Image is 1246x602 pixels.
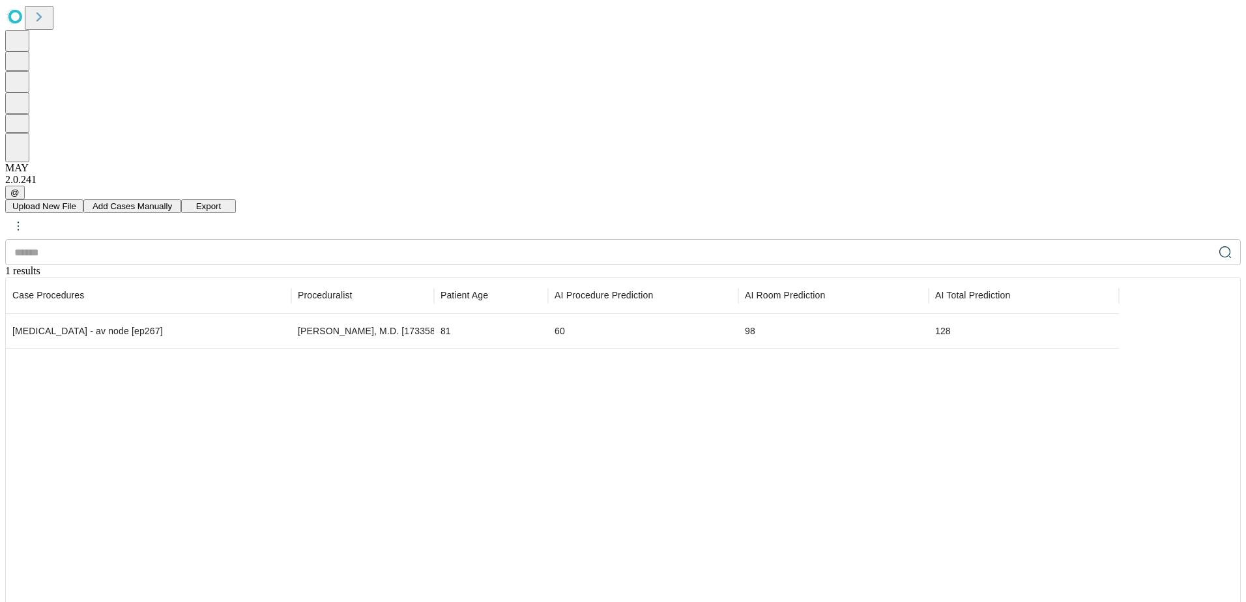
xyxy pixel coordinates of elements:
span: 60 [555,326,565,336]
button: Add Cases Manually [83,199,181,213]
span: Add Cases Manually [93,201,172,211]
div: 2.0.241 [5,174,1241,186]
span: Scheduled procedures [12,289,84,302]
button: @ [5,186,25,199]
span: Export [196,201,222,211]
span: 98 [745,326,755,336]
div: 81 [441,315,542,348]
span: Includes set-up, patient in-room to patient out-of-room, and clean-up [935,289,1010,302]
a: Export [181,200,236,211]
div: MAY [5,162,1241,174]
span: 128 [935,326,951,336]
div: [MEDICAL_DATA] - av node [ep267] [12,315,285,348]
span: Upload New File [12,201,76,211]
div: [PERSON_NAME], M.D. [1733582] [298,315,427,348]
button: Export [181,199,236,213]
span: @ [10,188,20,197]
button: Upload New File [5,199,83,213]
span: Patient in room to patient out of room [745,289,825,302]
button: kebab-menu [7,214,30,238]
span: Time-out to extubation/pocket closure [555,289,653,302]
span: Patient Age [441,289,488,302]
span: Proceduralist [298,289,353,302]
span: 1 results [5,265,40,276]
